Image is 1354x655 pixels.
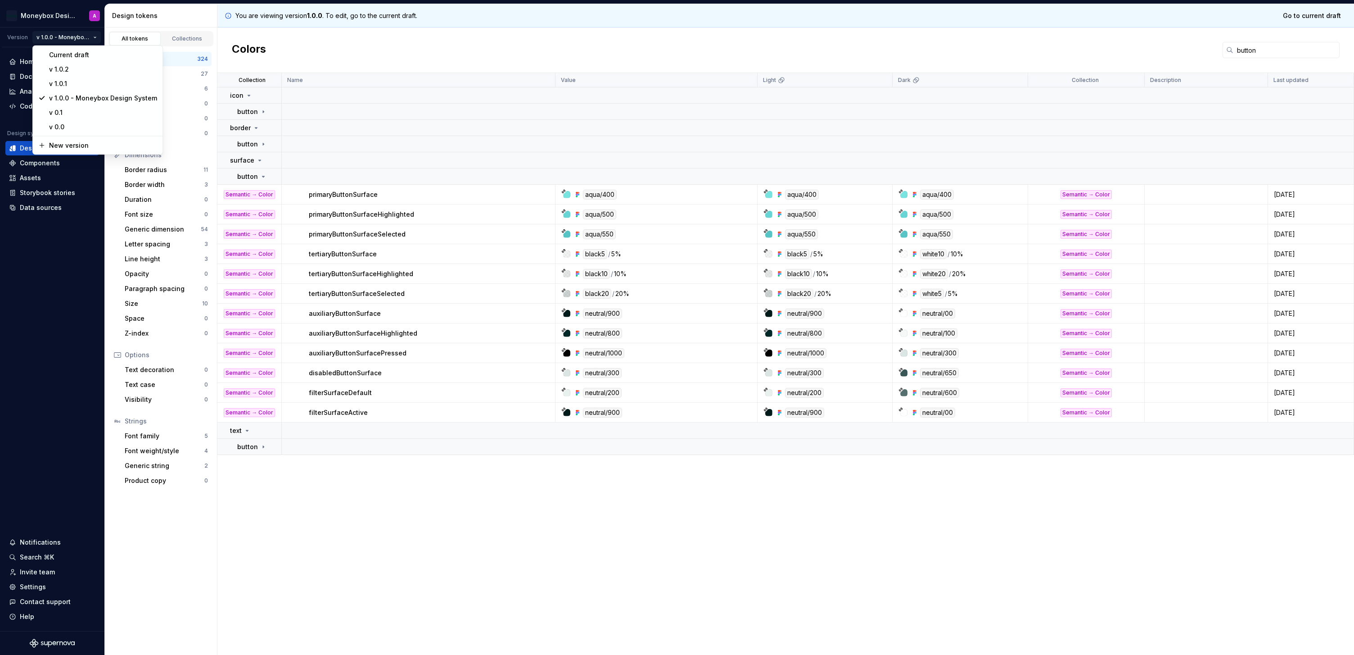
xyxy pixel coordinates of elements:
[49,123,157,132] div: v 0.0
[49,108,157,117] div: v 0.1
[49,141,157,150] div: New version
[49,79,157,88] div: v 1.0.1
[49,65,157,74] div: v 1.0.2
[49,50,157,59] div: Current draft
[49,94,157,103] div: v 1.0.0 - Moneybox Design System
